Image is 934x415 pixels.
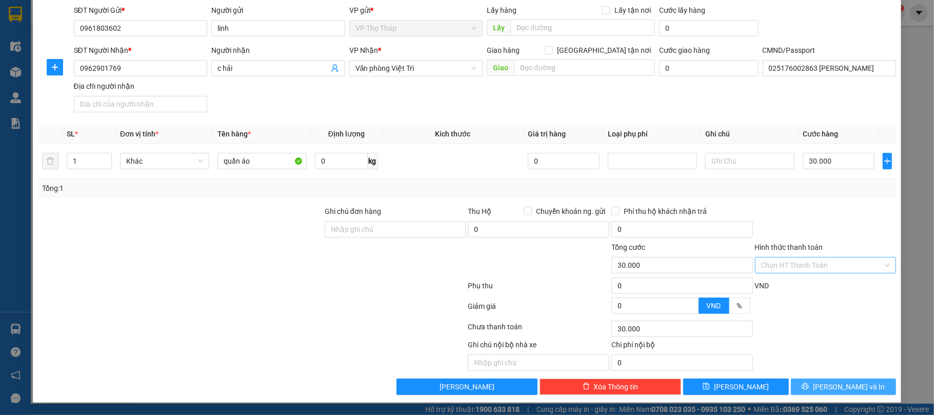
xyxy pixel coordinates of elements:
[659,46,710,54] label: Cước giao hàng
[791,379,897,395] button: printer[PERSON_NAME] và In
[349,5,483,16] div: VP gửi
[737,302,742,310] span: %
[532,206,609,217] span: Chuyển khoản ng. gửi
[328,130,365,138] span: Định lượng
[620,206,711,217] span: Phí thu hộ khách nhận trả
[755,243,823,251] label: Hình thức thanh toán
[528,153,600,169] input: 0
[468,339,609,354] div: Ghi chú nội bộ nhà xe
[126,153,203,169] span: Khác
[468,207,491,215] span: Thu Hộ
[514,60,655,76] input: Dọc đường
[714,381,769,392] span: [PERSON_NAME]
[763,45,897,56] div: CMND/Passport
[67,130,75,138] span: SL
[659,6,705,14] label: Cước lấy hàng
[211,45,345,56] div: Người nhận
[487,60,514,76] span: Giao
[42,183,361,194] div: Tổng: 1
[611,243,645,251] span: Tổng cước
[604,124,701,144] th: Loại phụ phí
[755,282,769,290] span: VND
[42,153,58,169] button: delete
[883,153,892,169] button: plus
[610,5,655,16] span: Lấy tận nơi
[47,59,63,75] button: plus
[368,153,378,169] span: kg
[802,383,809,391] span: printer
[883,157,892,165] span: plus
[540,379,681,395] button: deleteXóa Thông tin
[487,6,516,14] span: Lấy hàng
[487,19,510,36] span: Lấy
[325,221,466,238] input: Ghi chú đơn hàng
[528,130,566,138] span: Giá trị hàng
[611,339,753,354] div: Chi phí nội bộ
[705,153,794,169] input: Ghi Chú
[355,61,477,76] span: Văn phòng Việt Trì
[74,96,208,112] input: Địa chỉ của người nhận
[510,19,655,36] input: Dọc đường
[487,46,520,54] span: Giao hàng
[349,46,378,54] span: VP Nhận
[467,280,610,298] div: Phụ thu
[467,321,610,339] div: Chưa thanh toán
[355,21,477,36] span: VP Thọ Tháp
[325,207,381,215] label: Ghi chú đơn hàng
[211,5,345,16] div: Người gửi
[707,302,721,310] span: VND
[74,81,208,92] div: Địa chỉ người nhận
[594,381,639,392] span: Xóa Thông tin
[683,379,789,395] button: save[PERSON_NAME]
[583,383,590,391] span: delete
[47,63,63,71] span: plus
[813,381,885,392] span: [PERSON_NAME] và In
[74,5,208,16] div: SĐT Người Gửi
[703,383,710,391] span: save
[217,153,307,169] input: VD: Bàn, Ghế
[701,124,799,144] th: Ghi chú
[659,60,758,76] input: Cước giao hàng
[74,45,208,56] div: SĐT Người Nhận
[468,354,609,371] input: Nhập ghi chú
[331,64,339,72] span: user-add
[553,45,655,56] span: [GEOGRAPHIC_DATA] tận nơi
[659,20,758,36] input: Cước lấy hàng
[803,130,838,138] span: Cước hàng
[120,130,158,138] span: Đơn vị tính
[396,379,538,395] button: [PERSON_NAME]
[467,301,610,319] div: Giảm giá
[435,130,470,138] span: Kích thước
[217,130,251,138] span: Tên hàng
[440,381,494,392] span: [PERSON_NAME]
